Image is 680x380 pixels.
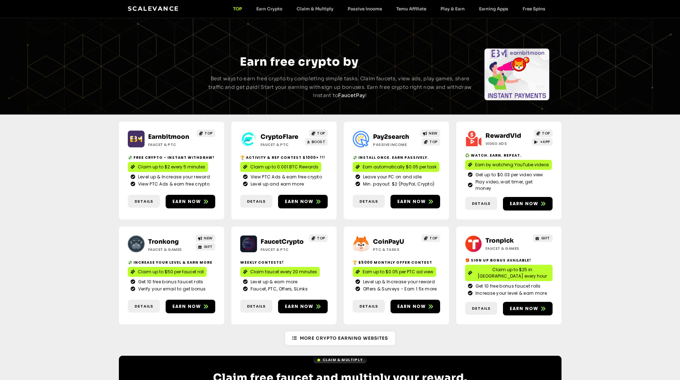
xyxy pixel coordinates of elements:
span: Get up to $0.03 per video view [474,172,543,178]
a: TOP [422,234,440,242]
div: Slides [484,49,549,100]
span: View PTC Ads & earn free crypto [136,181,210,187]
span: Min. payout: $2 (PayPal, Crypto) [361,181,435,187]
span: View PTC Ads & earn free crypto [249,174,322,180]
span: Earn now [397,198,426,205]
a: TOP [197,130,215,137]
a: Earn Crypto [249,6,289,11]
a: Details [240,300,272,313]
a: CryptoFlare [261,133,298,141]
a: BOOST [305,138,328,146]
span: Claim up to 0.001 BTC Rewards [250,164,318,170]
span: Details [135,303,153,309]
span: Get 10 free bonus faucet rolls [136,279,203,285]
span: Claim faucet every 20 minutes [250,269,317,275]
a: NEW [420,130,440,137]
a: Earn now [503,302,553,315]
a: Tronpick [485,237,514,244]
span: Verify your email to get bonus [136,286,206,292]
span: GIFT [541,235,550,241]
a: Claim up to $25 in [GEOGRAPHIC_DATA] every hour [465,265,553,281]
a: Earn now [166,195,215,208]
span: Level up & Increase your reward [361,279,435,285]
span: TOP [429,235,438,241]
span: Earn now [510,201,539,207]
span: Earn now [397,303,426,310]
h2: Weekly contests! [240,260,328,265]
span: Earn now [172,303,201,310]
a: TOP [226,6,249,11]
a: Earn now [278,195,328,208]
span: +APP [540,139,550,145]
a: +APP [532,138,553,146]
h2: 🏆 $5000 Monthly Offer contest [353,260,440,265]
span: Claim up to $25 in [GEOGRAPHIC_DATA] every hour [475,267,550,279]
span: Faucet, PTC, Offers, SLinks [249,286,308,292]
h2: Passive Income [373,142,418,147]
h2: Video ads [485,141,530,146]
a: TOP [422,138,440,146]
span: Leave your PC on and idle [361,174,422,180]
p: Best ways to earn free crypto by completing simple tasks. Claim faucets, view ads, play games, sh... [207,75,473,100]
span: More Crypto Earning Websites [300,335,388,341]
span: Details [135,198,153,204]
span: Details [359,303,378,309]
a: Play & Earn [433,6,472,11]
span: Details [472,305,490,311]
a: Tronkong [148,238,179,245]
a: Pay2search [373,133,409,141]
a: Claim up to $50 per faucet roll [128,267,207,277]
span: Details [247,198,266,204]
span: Claim & Multiply [323,357,363,363]
a: Claim faucet every 20 minutes [240,267,320,277]
a: Details [353,300,385,313]
a: Earn by watching YouTube videos [465,160,552,170]
a: TOP [309,130,328,137]
span: Offers & Surveys - Earn 1.5x more [361,286,437,292]
a: Free Spins [515,6,553,11]
span: Earn free crypto by [240,55,358,69]
span: Earn now [285,303,314,310]
span: Earn up to $0.05 per PTC ad view [363,269,433,275]
span: NEW [429,131,438,136]
a: Earn now [391,195,440,208]
h2: Faucet & PTC [261,247,305,252]
a: CoinPayU [373,238,404,245]
span: GIFT [204,244,213,249]
h2: Faucet & Games [148,247,193,252]
h2: ptc & Tasks [373,247,418,252]
a: Earn now [391,300,440,313]
h2: ♻️ Watch. Earn. Repeat. [465,153,553,158]
a: Earn up to $0.05 per PTC ad view [353,267,436,277]
a: Details [128,300,160,313]
span: Details [359,198,378,204]
a: Details [465,197,497,210]
a: Scalevance [128,5,179,12]
a: GIFT [533,234,553,242]
a: RewardVid [485,132,521,140]
span: TOP [317,235,325,241]
h2: 🏆 Activity & ref contest $1000+ !!! [240,155,328,160]
h2: Faucet & Games [485,246,530,251]
span: Details [472,201,490,207]
div: Slides [130,49,195,100]
h2: Faucet & PTC [261,142,305,147]
a: Earn now [166,300,215,313]
h2: 💸 Install Once. Earn Passively. [353,155,440,160]
span: Earn by watching YouTube videos [475,162,549,168]
a: Earn automatically $0.05 per task [353,162,439,172]
span: TOP [542,131,550,136]
span: Get 10 free bonus faucet rolls [474,283,541,289]
span: Play video, wait timer, get money [474,179,550,192]
span: Earn now [172,198,201,205]
span: Claim up to $2 every 5 minutes [138,164,205,170]
span: TOP [317,131,325,136]
a: FaucetCrypto [261,238,304,245]
a: GIFT [196,243,215,250]
nav: Menu [226,6,553,11]
a: Claim up to $2 every 5 minutes [128,162,208,172]
a: Details [465,302,497,315]
span: TOP [429,139,438,145]
a: Details [128,195,160,208]
a: Passive Income [341,6,389,11]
